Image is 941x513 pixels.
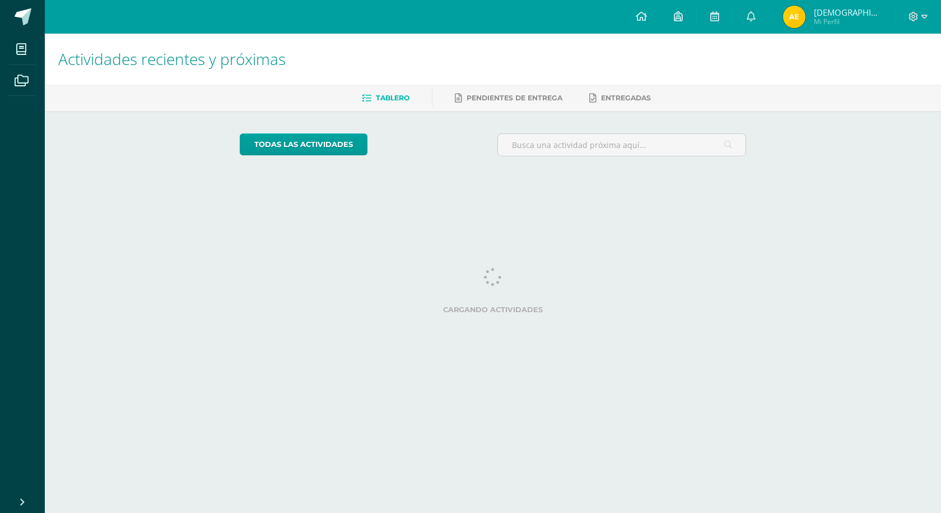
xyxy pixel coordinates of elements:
span: [DEMOGRAPHIC_DATA][PERSON_NAME] [814,7,881,18]
span: Mi Perfil [814,17,881,26]
span: Entregadas [601,94,651,102]
a: todas las Actividades [240,133,367,155]
input: Busca una actividad próxima aquí... [498,134,746,156]
a: Pendientes de entrega [455,89,562,107]
span: Actividades recientes y próximas [58,48,286,70]
a: Tablero [362,89,409,107]
label: Cargando actividades [240,306,747,314]
span: Pendientes de entrega [467,94,562,102]
span: Tablero [376,94,409,102]
a: Entregadas [589,89,651,107]
img: 8d7d734afc8ab5f8309a949ad0443abc.png [783,6,805,28]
